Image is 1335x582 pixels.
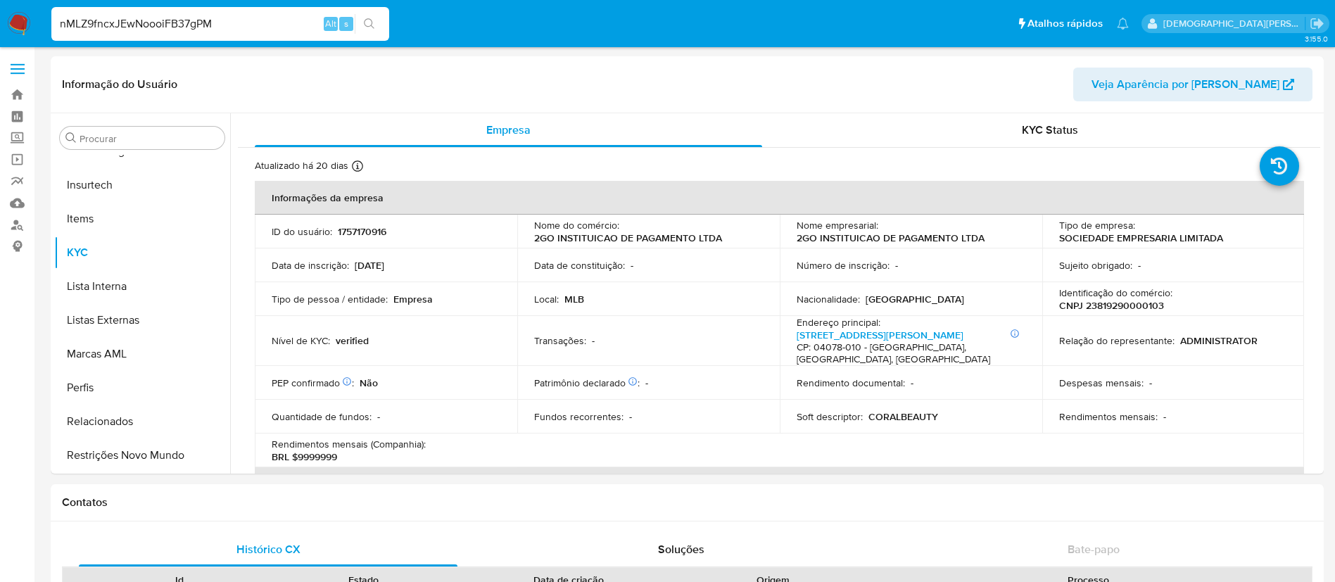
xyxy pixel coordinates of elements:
p: ADMINISTRATOR [1180,334,1258,347]
p: - [631,259,633,272]
th: Informações da empresa [255,181,1304,215]
p: 2GO INSTITUICAO DE PAGAMENTO LTDA [534,232,722,244]
p: PEP confirmado : [272,377,354,389]
button: Procurar [65,132,77,144]
button: Relacionados [54,405,230,438]
p: Rendimentos mensais (Companhia) : [272,438,426,450]
span: Empresa [486,122,531,138]
button: Listas Externas [54,303,230,337]
p: Nível de KYC : [272,334,330,347]
input: Pesquise usuários ou casos... [51,15,389,33]
p: Local : [534,293,559,305]
p: - [592,334,595,347]
p: - [377,410,380,423]
button: Insurtech [54,168,230,202]
h1: Contatos [62,495,1312,510]
p: verified [336,334,369,347]
button: KYC [54,236,230,270]
p: - [1138,259,1141,272]
button: search-icon [355,14,384,34]
p: Tipo de pessoa / entidade : [272,293,388,305]
p: thais.asantos@mercadolivre.com [1163,17,1305,30]
a: Sair [1310,16,1324,31]
p: Identificação do comércio : [1059,286,1172,299]
p: Nome empresarial : [797,219,878,232]
p: Data de inscrição : [272,259,349,272]
p: Nome do comércio : [534,219,619,232]
p: - [1149,377,1152,389]
p: - [911,377,913,389]
p: 2GO INSTITUICAO DE PAGAMENTO LTDA [797,232,985,244]
p: BRL $9999999 [272,450,337,463]
p: Não [360,377,378,389]
p: Atualizado há 20 dias [255,159,348,172]
p: [GEOGRAPHIC_DATA] [866,293,964,305]
p: Quantidade de fundos : [272,410,372,423]
p: Relação do representante : [1059,334,1175,347]
p: - [1163,410,1166,423]
button: Marcas AML [54,337,230,371]
button: Veja Aparência por [PERSON_NAME] [1073,68,1312,101]
p: CNPJ 23819290000103 [1059,299,1164,312]
span: Soluções [658,541,704,557]
span: s [344,17,348,30]
p: Número de inscrição : [797,259,890,272]
p: [DATE] [355,259,384,272]
p: Patrimônio declarado : [534,377,640,389]
button: Items [54,202,230,236]
p: SOCIEDADE EMPRESARIA LIMITADA [1059,232,1223,244]
a: Notificações [1117,18,1129,30]
th: Detalhes de contato [255,467,1304,501]
span: Bate-papo [1068,541,1120,557]
p: Data de constituição : [534,259,625,272]
p: - [895,259,898,272]
span: Histórico CX [236,541,300,557]
p: Transações : [534,334,586,347]
p: Nacionalidade : [797,293,860,305]
h4: CP: 04078-010 - [GEOGRAPHIC_DATA], [GEOGRAPHIC_DATA], [GEOGRAPHIC_DATA] [797,341,1020,366]
p: - [645,377,648,389]
p: Empresa [393,293,433,305]
button: Perfis [54,371,230,405]
h1: Informação do Usuário [62,77,177,91]
p: Sujeito obrigado : [1059,259,1132,272]
p: MLB [564,293,584,305]
p: Fundos recorrentes : [534,410,624,423]
p: Rendimentos mensais : [1059,410,1158,423]
span: KYC Status [1022,122,1078,138]
a: [STREET_ADDRESS][PERSON_NAME] [797,328,963,342]
p: Tipo de empresa : [1059,219,1135,232]
input: Procurar [80,132,219,145]
p: ID do usuário : [272,225,332,238]
span: Alt [325,17,336,30]
p: CORALBEAUTY [868,410,938,423]
button: Restrições Novo Mundo [54,438,230,472]
p: - [629,410,632,423]
p: Rendimento documental : [797,377,905,389]
span: Veja Aparência por [PERSON_NAME] [1092,68,1279,101]
p: Soft descriptor : [797,410,863,423]
button: Lista Interna [54,270,230,303]
p: 1757170916 [338,225,386,238]
span: Atalhos rápidos [1027,16,1103,31]
p: Endereço principal : [797,316,880,329]
p: Despesas mensais : [1059,377,1144,389]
